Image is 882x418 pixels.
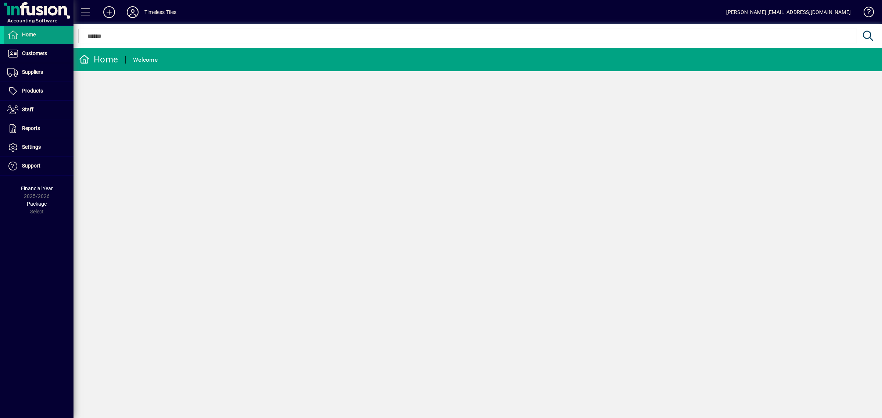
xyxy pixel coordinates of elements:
[22,69,43,75] span: Suppliers
[4,101,73,119] a: Staff
[726,6,851,18] div: [PERSON_NAME] [EMAIL_ADDRESS][DOMAIN_NAME]
[133,54,158,66] div: Welcome
[22,88,43,94] span: Products
[22,32,36,37] span: Home
[144,6,176,18] div: Timeless Tiles
[4,157,73,175] a: Support
[27,201,47,207] span: Package
[4,138,73,156] a: Settings
[97,6,121,19] button: Add
[22,163,40,169] span: Support
[22,125,40,131] span: Reports
[4,63,73,82] a: Suppliers
[22,107,33,112] span: Staff
[4,82,73,100] a: Products
[858,1,873,25] a: Knowledge Base
[121,6,144,19] button: Profile
[4,119,73,138] a: Reports
[22,50,47,56] span: Customers
[4,44,73,63] a: Customers
[21,185,53,191] span: Financial Year
[22,144,41,150] span: Settings
[79,54,118,65] div: Home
